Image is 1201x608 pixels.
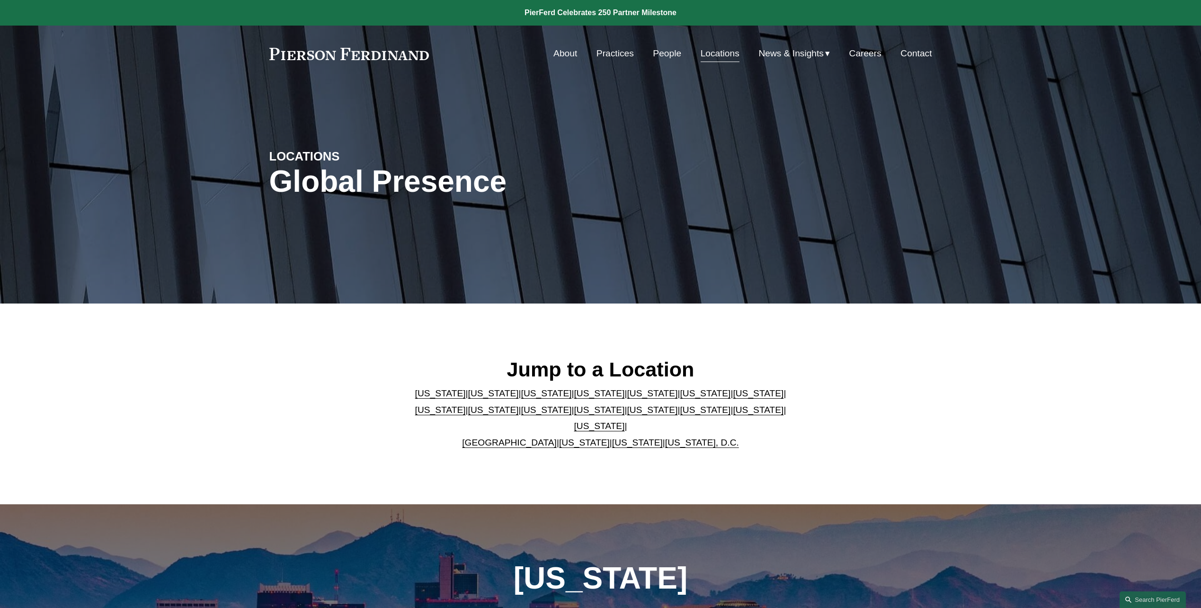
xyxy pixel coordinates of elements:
a: [US_STATE] [733,405,783,415]
a: [US_STATE] [521,388,572,398]
a: [US_STATE] [415,388,466,398]
a: People [653,45,681,63]
a: [US_STATE] [559,438,610,447]
a: [US_STATE], D.C. [665,438,739,447]
a: [US_STATE] [521,405,572,415]
a: About [553,45,577,63]
h1: [US_STATE] [463,561,738,596]
a: [US_STATE] [612,438,663,447]
a: [US_STATE] [468,388,519,398]
h4: LOCATIONS [269,149,435,164]
a: [US_STATE] [574,405,625,415]
a: [US_STATE] [468,405,519,415]
a: [GEOGRAPHIC_DATA] [462,438,557,447]
a: Practices [596,45,634,63]
h1: Global Presence [269,164,711,199]
h2: Jump to a Location [407,357,794,382]
a: [US_STATE] [680,388,730,398]
a: [US_STATE] [680,405,730,415]
span: News & Insights [758,45,824,62]
a: [US_STATE] [574,388,625,398]
a: [US_STATE] [627,388,677,398]
a: folder dropdown [758,45,830,63]
a: [US_STATE] [733,388,783,398]
p: | | | | | | | | | | | | | | | | | | [407,385,794,451]
a: Contact [900,45,932,63]
a: Search this site [1120,591,1186,608]
a: Locations [701,45,739,63]
a: [US_STATE] [627,405,677,415]
a: [US_STATE] [574,421,625,431]
a: Careers [849,45,881,63]
a: [US_STATE] [415,405,466,415]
